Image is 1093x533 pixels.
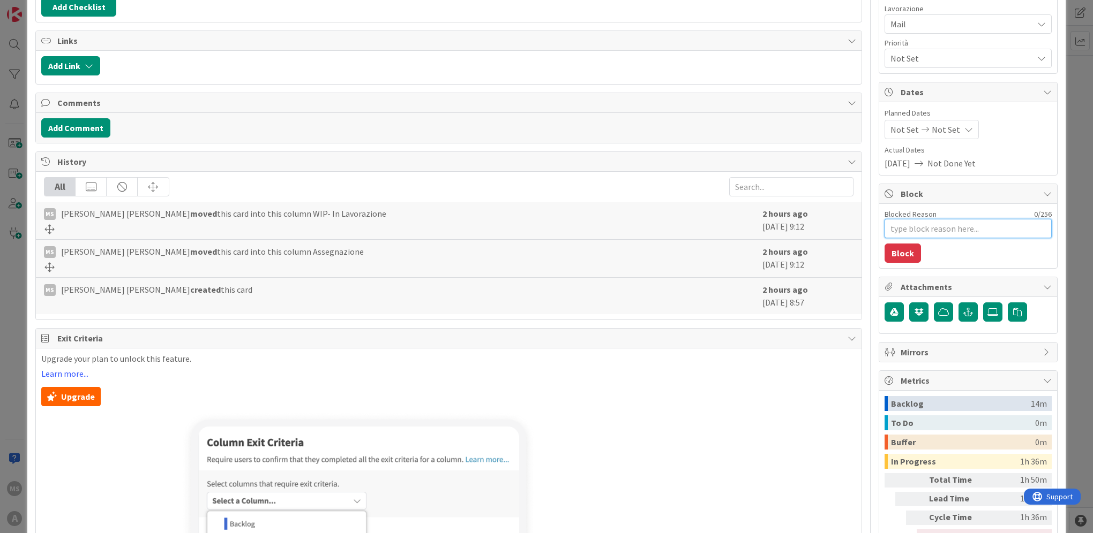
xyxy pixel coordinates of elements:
[929,473,988,488] div: Total Time
[927,157,976,170] span: Not Done Yet
[190,246,217,257] b: moved
[57,96,842,109] span: Comments
[762,246,808,257] b: 2 hours ago
[762,245,854,272] div: [DATE] 9:12
[41,369,88,378] a: Learn more...
[901,86,1038,98] span: Dates
[61,283,252,296] span: [PERSON_NAME] [PERSON_NAME] this card
[57,155,842,168] span: History
[23,2,49,14] span: Support
[57,332,842,345] span: Exit Criteria
[1031,396,1047,411] div: 14m
[1035,415,1047,430] div: 0m
[992,492,1047,506] div: 1h 36m
[891,435,1035,450] div: Buffer
[885,209,937,219] label: Blocked Reason
[885,157,910,170] span: [DATE]
[885,108,1052,119] span: Planned Dates
[41,56,100,75] button: Add Link
[890,123,919,136] span: Not Set
[885,39,1052,47] div: Priorità
[762,284,808,295] b: 2 hours ago
[885,243,921,263] button: Block
[762,207,854,234] div: [DATE] 9:12
[762,283,854,309] div: [DATE] 8:57
[891,396,1031,411] div: Backlog
[992,511,1047,525] div: 1h 36m
[901,346,1038,359] span: Mirrors
[890,52,1033,65] span: Not Set
[44,284,56,296] div: MS
[44,246,56,258] div: MS
[890,17,1028,32] span: Mail
[992,473,1047,488] div: 1h 50m
[1035,435,1047,450] div: 0m
[1020,454,1047,469] div: 1h 36m
[57,34,842,47] span: Links
[41,354,856,406] div: Upgrade your plan to unlock this feature.
[61,245,364,258] span: [PERSON_NAME] [PERSON_NAME] this card into this column Assegnazione
[901,280,1038,293] span: Attachments
[891,415,1035,430] div: To Do
[940,209,1052,219] div: 0 / 256
[932,123,960,136] span: Not Set
[762,208,808,219] b: 2 hours ago
[901,374,1038,387] span: Metrics
[885,5,1052,12] div: Lavorazione
[929,492,988,506] div: Lead Time
[61,207,386,220] span: [PERSON_NAME] [PERSON_NAME] this card into this column WIP- In Lavorazione
[41,387,101,406] button: Upgrade
[190,208,217,219] b: moved
[44,208,56,220] div: MS
[891,454,1020,469] div: In Progress
[885,144,1052,156] span: Actual Dates
[929,511,988,525] div: Cycle Time
[44,178,76,196] div: All
[729,177,854,196] input: Search...
[41,118,110,138] button: Add Comment
[190,284,221,295] b: created
[901,187,1038,200] span: Block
